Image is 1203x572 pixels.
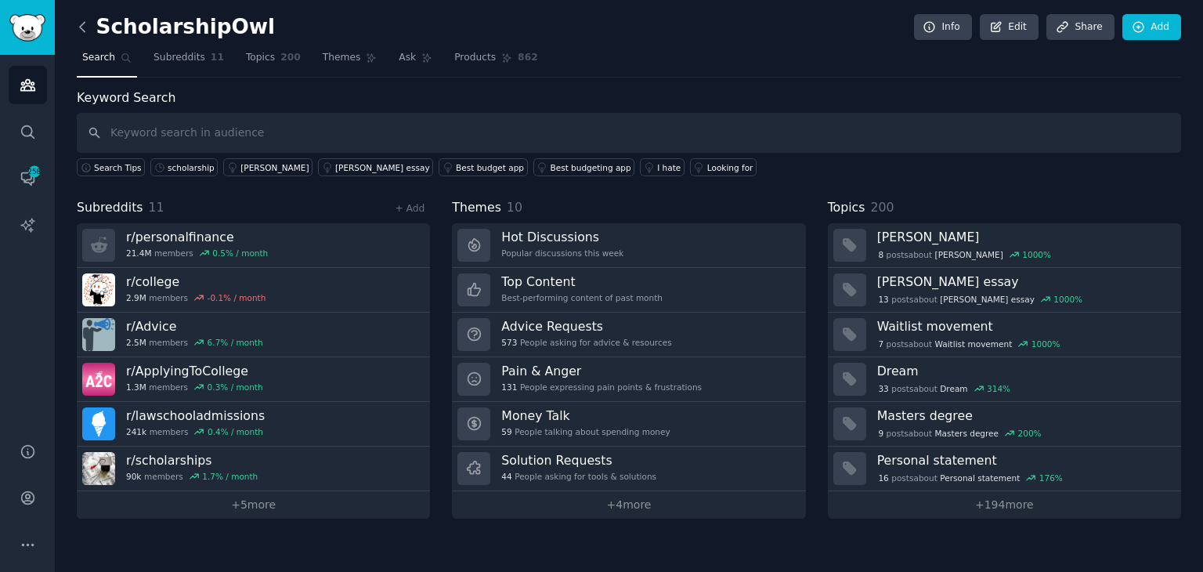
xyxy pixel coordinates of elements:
[877,471,1064,485] div: post s about
[208,382,263,393] div: 0.3 % / month
[501,471,656,482] div: People asking for tools & solutions
[1022,249,1051,260] div: 1000 %
[452,491,805,519] a: +4more
[501,292,663,303] div: Best-performing content of past month
[452,447,805,491] a: Solution Requests44People asking for tools & solutions
[657,162,681,173] div: I hate
[77,113,1181,153] input: Keyword search in audience
[77,313,430,357] a: r/Advice2.5Mmembers6.7% / month
[940,383,967,394] span: Dream
[77,223,430,268] a: r/personalfinance21.4Mmembers0.5% / month
[154,51,205,65] span: Subreddits
[449,45,543,78] a: Products862
[1046,14,1114,41] a: Share
[877,273,1170,290] h3: [PERSON_NAME] essay
[501,382,702,393] div: People expressing pain points & frustrations
[640,158,685,176] a: I hate
[870,200,894,215] span: 200
[914,14,972,41] a: Info
[518,51,538,65] span: 862
[212,248,268,259] div: 0.5 % / month
[501,229,623,245] h3: Hot Discussions
[395,203,424,214] a: + Add
[877,292,1084,306] div: post s about
[77,491,430,519] a: +5more
[551,162,631,173] div: Best budgeting app
[82,407,115,440] img: lawschooladmissions
[501,363,702,379] h3: Pain & Anger
[501,273,663,290] h3: Top Content
[828,198,865,218] span: Topics
[126,248,151,259] span: 21.4M
[1031,338,1060,349] div: 1000 %
[126,337,263,348] div: members
[828,447,1181,491] a: Personal statement16postsaboutPersonal statement176%
[126,363,263,379] h3: r/ ApplyingToCollege
[126,229,268,245] h3: r/ personalfinance
[240,45,306,78] a: Topics200
[877,426,1043,440] div: post s about
[77,402,430,447] a: r/lawschooladmissions241kmembers0.4% / month
[208,337,263,348] div: 6.7 % / month
[168,162,215,173] div: scholarship
[148,45,229,78] a: Subreddits11
[987,383,1010,394] div: 314 %
[126,273,266,290] h3: r/ college
[878,338,883,349] span: 7
[208,426,263,437] div: 0.4 % / month
[202,471,258,482] div: 1.7 % / month
[126,471,141,482] span: 90k
[77,90,175,105] label: Keyword Search
[82,273,115,306] img: college
[1018,428,1042,439] div: 200 %
[77,447,430,491] a: r/scholarships90kmembers1.7% / month
[877,382,1012,396] div: post s about
[9,159,47,197] a: 258
[935,428,999,439] span: Masters degree
[501,452,656,469] h3: Solution Requests
[126,337,146,348] span: 2.5M
[452,268,805,313] a: Top ContentBest-performing content of past month
[501,337,671,348] div: People asking for advice & resources
[82,51,115,65] span: Search
[318,158,433,176] a: [PERSON_NAME] essay
[940,294,1035,305] span: [PERSON_NAME] essay
[1053,294,1082,305] div: 1000 %
[240,162,309,173] div: [PERSON_NAME]
[126,426,146,437] span: 241k
[980,14,1039,41] a: Edit
[126,426,265,437] div: members
[1039,472,1063,483] div: 176 %
[126,292,146,303] span: 2.9M
[878,383,888,394] span: 33
[82,318,115,351] img: Advice
[246,51,275,65] span: Topics
[452,223,805,268] a: Hot DiscussionsPopular discussions this week
[393,45,438,78] a: Ask
[877,318,1170,335] h3: Waitlist movement
[126,452,258,469] h3: r/ scholarships
[452,198,501,218] span: Themes
[208,292,266,303] div: -0.1 % / month
[149,200,164,215] span: 11
[126,382,146,393] span: 1.3M
[150,158,218,176] a: scholarship
[877,337,1062,351] div: post s about
[878,472,888,483] span: 16
[82,363,115,396] img: ApplyingToCollege
[126,292,266,303] div: members
[94,162,142,173] span: Search Tips
[335,162,430,173] div: [PERSON_NAME] essay
[828,357,1181,402] a: Dream33postsaboutDream314%
[501,426,511,437] span: 59
[501,471,511,482] span: 44
[126,471,258,482] div: members
[877,248,1053,262] div: post s about
[877,363,1170,379] h3: Dream
[317,45,383,78] a: Themes
[280,51,301,65] span: 200
[456,162,524,173] div: Best budget app
[501,337,517,348] span: 573
[877,407,1170,424] h3: Masters degree
[533,158,635,176] a: Best budgeting app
